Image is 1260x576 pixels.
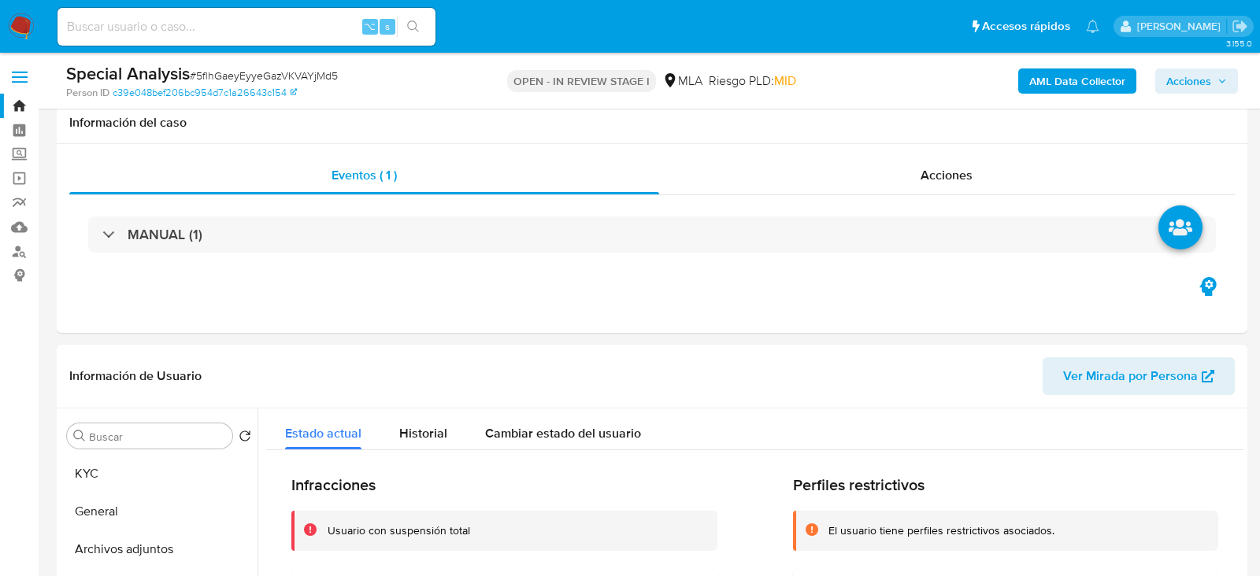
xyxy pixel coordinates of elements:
span: MID [774,72,796,90]
a: Salir [1232,18,1248,35]
span: Accesos rápidos [982,18,1070,35]
button: KYC [61,455,258,493]
p: OPEN - IN REVIEW STAGE I [507,70,656,92]
a: c39e048bef206bc954d7c1a26643c154 [113,86,297,100]
span: ⌥ [364,19,376,34]
button: Ver Mirada por Persona [1043,357,1235,395]
div: MLA [662,72,702,90]
button: Buscar [73,430,86,442]
button: Archivos adjuntos [61,530,258,568]
button: Volver al orden por defecto [239,430,251,447]
a: Notificaciones [1086,20,1099,33]
b: Person ID [66,86,109,100]
div: MANUAL (1) [88,216,1216,253]
h3: MANUAL (1) [128,226,202,243]
span: Acciones [1166,68,1211,94]
h1: Información del caso [69,115,1235,131]
b: AML Data Collector [1029,68,1125,94]
span: Riesgo PLD: [709,72,796,90]
b: Special Analysis [66,61,190,86]
span: # 5flhGaeyEyyeGazVKVAYjMd5 [190,68,338,83]
p: lourdes.morinigo@mercadolibre.com [1137,19,1226,34]
input: Buscar [89,430,226,444]
span: Eventos ( 1 ) [332,166,397,184]
span: Acciones [921,166,973,184]
span: s [385,19,390,34]
input: Buscar usuario o caso... [57,17,435,37]
h1: Información de Usuario [69,368,202,384]
button: AML Data Collector [1018,68,1136,94]
button: Acciones [1155,68,1238,94]
span: Ver Mirada por Persona [1063,357,1198,395]
button: General [61,493,258,530]
button: search-icon [397,16,429,38]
